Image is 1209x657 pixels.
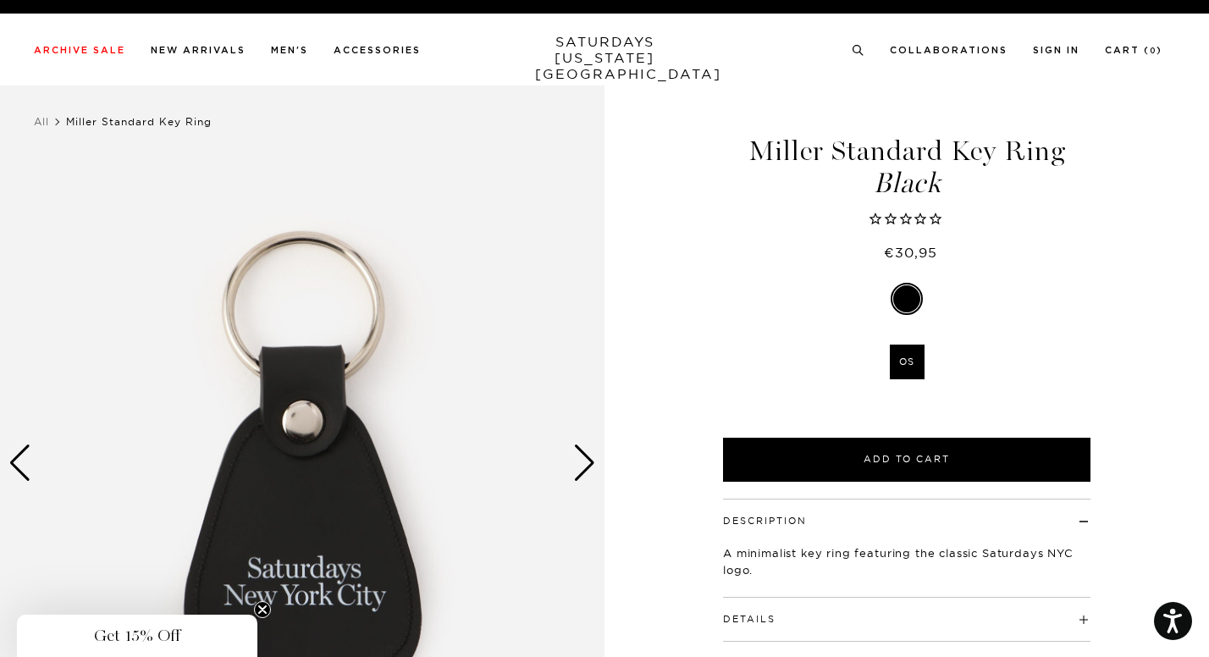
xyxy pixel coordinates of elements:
h1: Miller Standard Key Ring [720,137,1093,197]
div: Get 15% OffClose teaser [17,615,257,657]
a: Archive Sale [34,46,125,55]
span: Miller Standard Key Ring [66,115,212,128]
a: Collaborations [890,46,1007,55]
a: All [34,115,49,128]
div: Previous slide [8,444,31,482]
small: 0 [1150,47,1157,55]
button: Close teaser [254,601,271,618]
span: Get 15% Off [94,626,180,646]
a: Cart (0) [1105,46,1162,55]
label: OS [890,345,925,379]
div: Next slide [573,444,596,482]
span: €30,95 [884,244,937,261]
a: Accessories [334,46,421,55]
a: Men's [271,46,308,55]
button: Add to Cart [723,438,1090,482]
span: Rated 0.0 out of 5 stars 0 reviews [720,211,1093,229]
a: Sign In [1033,46,1079,55]
p: A minimalist key ring featuring the classic Saturdays NYC logo. [723,544,1090,578]
label: Black [893,285,920,312]
a: New Arrivals [151,46,246,55]
button: Details [723,615,776,624]
span: Black [720,169,1093,197]
button: Description [723,516,807,526]
a: SATURDAYS[US_STATE][GEOGRAPHIC_DATA] [535,34,675,82]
